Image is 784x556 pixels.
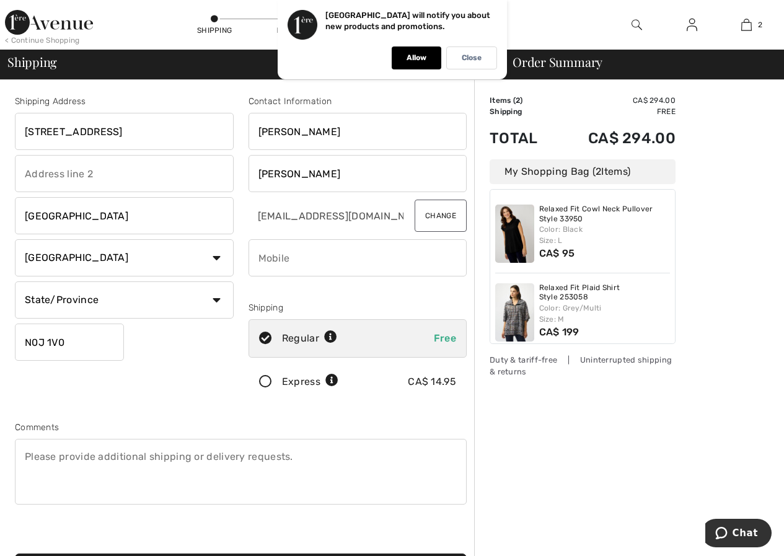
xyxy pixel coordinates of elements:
input: Zip/Postal Code [15,324,124,361]
input: City [15,197,234,234]
div: Shipping [196,25,233,36]
td: Items ( ) [490,95,555,106]
input: Address line 1 [15,113,234,150]
img: Relaxed Fit Cowl Neck Pullover Style 33950 [495,205,534,263]
div: Color: Black Size: L [539,224,671,246]
span: CA$ 199 [539,326,579,338]
div: Contact Information [249,95,467,108]
p: [GEOGRAPHIC_DATA] will notify you about new products and promotions. [325,11,490,31]
span: Shipping [7,56,57,68]
img: search the website [632,17,642,32]
img: My Bag [741,17,752,32]
img: My Info [687,17,697,32]
div: Express [282,374,338,389]
a: Relaxed Fit Plaid Shirt Style 253058 [539,283,671,302]
div: Payment [275,25,312,36]
div: Order Summary [498,56,777,68]
div: Duty & tariff-free | Uninterrupted shipping & returns [490,354,676,377]
img: Relaxed Fit Plaid Shirt Style 253058 [495,283,534,342]
span: Free [434,332,456,344]
div: Regular [282,331,337,346]
div: Shipping [249,301,467,314]
a: 2 [720,17,773,32]
input: Address line 2 [15,155,234,192]
a: Sign In [677,17,707,33]
div: Shipping Address [15,95,234,108]
td: CA$ 294.00 [555,95,676,106]
span: CA$ 95 [539,247,575,259]
div: Comments [15,421,467,434]
td: Free [555,106,676,117]
img: 1ère Avenue [5,10,93,35]
button: Change [415,200,467,232]
div: < Continue Shopping [5,35,80,46]
input: Mobile [249,239,467,276]
input: First name [249,113,467,150]
input: E-mail [249,197,405,234]
span: 2 [516,96,520,105]
iframe: Opens a widget where you can chat to one of our agents [705,519,772,550]
div: CA$ 14.95 [408,374,456,389]
td: Total [490,117,555,159]
input: Last name [249,155,467,192]
div: My Shopping Bag ( Items) [490,159,676,184]
td: Shipping [490,106,555,117]
a: Relaxed Fit Cowl Neck Pullover Style 33950 [539,205,671,224]
span: 2 [758,19,762,30]
div: Color: Grey/Multi Size: M [539,302,671,325]
span: 2 [596,165,601,177]
p: Allow [407,53,426,63]
td: CA$ 294.00 [555,117,676,159]
p: Close [462,53,482,63]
